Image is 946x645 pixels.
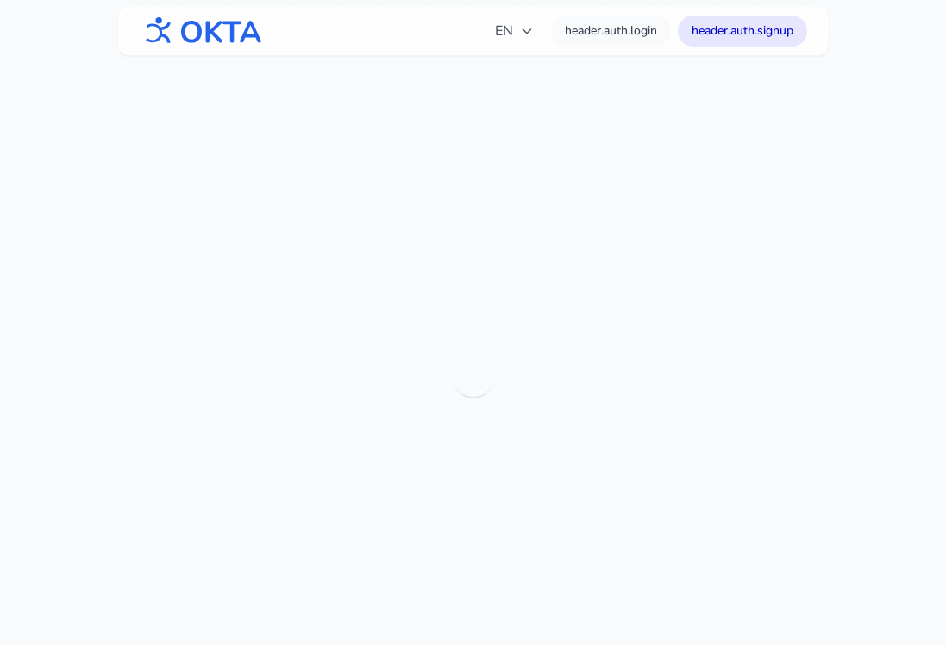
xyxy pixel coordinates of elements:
[551,16,671,47] a: header.auth.login
[139,9,263,53] img: OKTA logo
[678,16,807,47] a: header.auth.signup
[495,21,534,41] span: EN
[485,14,544,48] button: EN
